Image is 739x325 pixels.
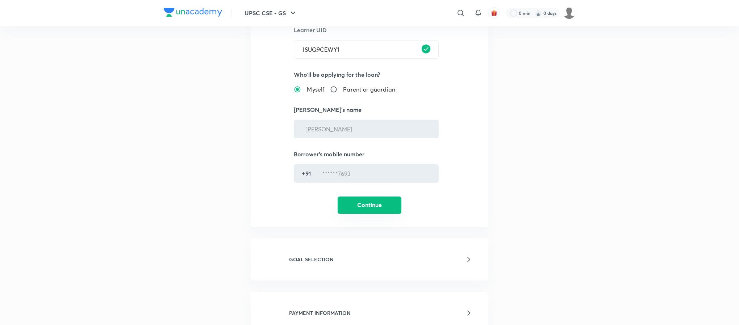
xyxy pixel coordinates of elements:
[343,85,395,94] span: Parent or guardian
[535,9,542,17] img: streak
[307,85,324,94] span: Myself
[338,197,401,214] button: Continue
[294,105,445,114] p: [PERSON_NAME]'s name
[297,120,436,138] input: Enter full name here
[563,7,575,19] img: Pranesh
[164,8,222,17] img: Company Logo
[294,26,445,34] p: Learner UID
[488,7,500,19] button: avatar
[294,70,445,79] p: Who'll be applying for the loan?
[164,8,222,18] a: Company Logo
[294,40,438,59] input: Enter UID here
[240,6,302,20] button: UPSC CSE - GS
[491,10,497,16] img: avatar
[289,309,351,317] h6: PAYMENT INFORMATION
[294,150,445,159] p: Borrower's mobile number
[314,164,436,183] input: Enter number here
[289,256,334,263] h6: GOAL SELECTION
[302,169,310,178] p: +91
